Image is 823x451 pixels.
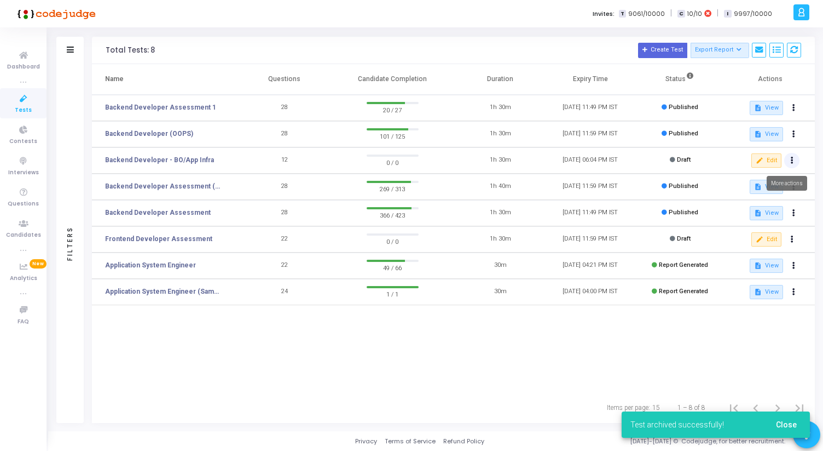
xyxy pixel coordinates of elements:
mat-icon: description [754,262,762,270]
mat-icon: description [754,288,762,296]
span: Interviews [8,168,39,178]
button: Edit [751,232,781,247]
td: [DATE] 11:59 PM IST [545,226,635,253]
button: Previous page [745,397,767,419]
td: 1h 40m [455,174,545,200]
a: Backend Developer - BO/App Infra [105,155,214,165]
span: 20 / 27 [367,104,419,115]
span: Draft [677,235,691,242]
span: | [717,8,718,19]
span: I [724,10,731,18]
span: Published [669,130,698,137]
a: Refund Policy [443,437,484,446]
div: More actions [767,176,807,191]
div: Filters [65,183,75,304]
button: View [750,285,783,299]
td: 1h 30m [455,95,545,121]
td: [DATE] 11:49 PM IST [545,200,635,226]
td: 12 [240,147,329,174]
span: 1 / 1 [367,288,419,299]
span: C [677,10,685,18]
a: Backend Developer Assessment [105,208,211,218]
span: Draft [677,156,691,163]
button: Edit [751,153,781,168]
span: Dashboard [7,62,40,72]
td: 28 [240,200,329,226]
span: 101 / 125 [367,130,419,141]
button: View [750,101,783,115]
span: Published [669,182,698,190]
td: [DATE] 11:59 PM IST [545,174,635,200]
td: 28 [240,95,329,121]
th: Name [92,64,240,95]
td: [DATE] 11:59 PM IST [545,121,635,147]
span: Published [669,104,698,111]
span: 0 / 0 [367,157,419,168]
button: View [750,259,783,273]
span: 366 / 423 [367,209,419,220]
mat-icon: description [754,183,762,191]
td: 22 [240,226,329,253]
td: 30m [455,253,545,279]
mat-icon: edit [756,157,763,164]
span: FAQ [18,317,29,327]
a: Backend Developer (OOPS) [105,129,193,139]
span: New [30,259,47,269]
span: Published [669,209,698,216]
a: Privacy [355,437,377,446]
span: Tests [15,106,32,115]
td: [DATE] 11:49 PM IST [545,95,635,121]
div: Items per page: [607,403,650,413]
span: 10/10 [687,9,702,19]
td: 1h 30m [455,200,545,226]
td: [DATE] 04:00 PM IST [545,279,635,305]
button: View [750,206,783,220]
img: logo [14,3,96,25]
button: Close [767,415,805,435]
span: | [670,8,672,19]
button: Export Report [691,43,749,58]
span: Candidates [6,231,41,240]
td: 1h 30m [455,147,545,174]
button: View [750,180,783,194]
td: 28 [240,174,329,200]
td: 1h 30m [455,121,545,147]
label: Invites: [593,9,615,19]
mat-icon: edit [756,236,763,243]
button: Last page [789,397,810,419]
td: 22 [240,253,329,279]
th: Questions [240,64,329,95]
a: Application System Engineer (Sample Test) [105,287,223,296]
a: Application System Engineer [105,260,196,270]
span: Contests [9,137,37,146]
span: Report Generated [659,288,708,295]
span: Questions [8,199,39,209]
button: First page [723,397,745,419]
td: [DATE] 06:04 PM IST [545,147,635,174]
span: 269 / 313 [367,183,419,194]
th: Candidate Completion [329,64,455,95]
th: Actions [725,64,815,95]
button: Create Test [638,43,687,58]
span: 9997/10000 [734,9,772,19]
span: Close [776,420,797,429]
div: Total Tests: 8 [106,46,155,55]
td: [DATE] 04:21 PM IST [545,253,635,279]
span: T [619,10,626,18]
td: 28 [240,121,329,147]
th: Status [635,64,725,95]
a: Frontend Developer Assessment [105,234,212,244]
button: Next page [767,397,789,419]
td: 30m [455,279,545,305]
span: Analytics [10,274,37,283]
a: Backend Developer Assessment (C# & .Net) [105,181,223,191]
span: Report Generated [659,261,708,269]
span: 49 / 66 [367,262,419,273]
span: 9061/10000 [628,9,665,19]
th: Duration [455,64,545,95]
span: Test archived successfully! [630,419,724,430]
button: View [750,127,783,141]
td: 24 [240,279,329,305]
a: Backend Developer Assessment 1 [105,102,216,112]
td: 1h 30m [455,226,545,253]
